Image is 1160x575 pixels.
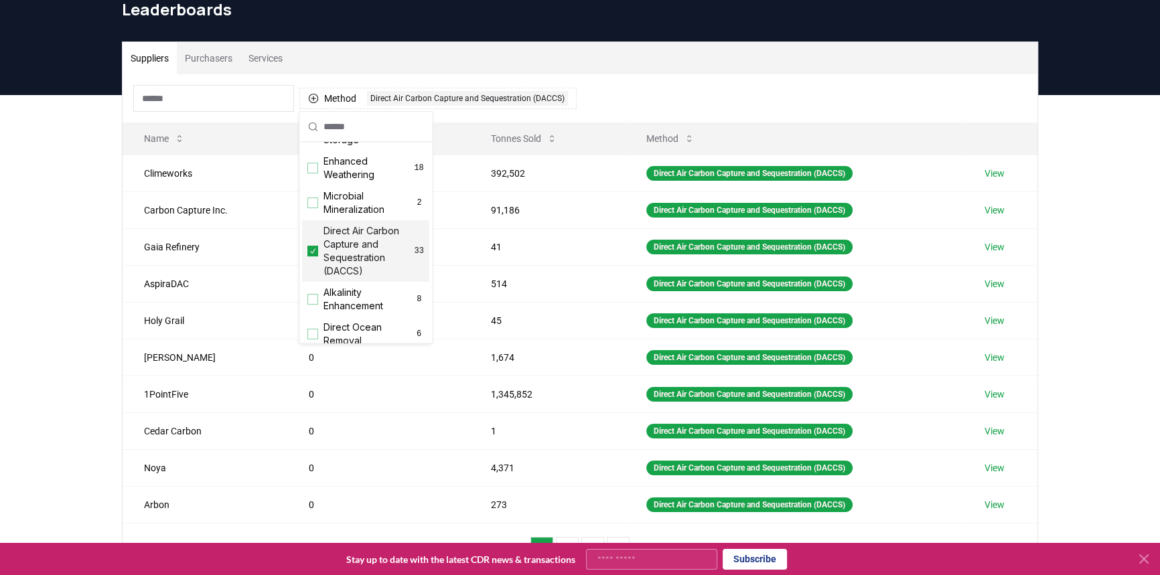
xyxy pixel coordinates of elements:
span: Direct Air Carbon Capture and Sequestration (DACCS) [323,224,415,278]
button: Suppliers [123,42,177,74]
td: 273 [469,486,624,523]
span: 6 [415,329,425,339]
button: 1 [530,537,553,564]
td: 973 [287,155,470,191]
td: Climeworks [123,155,287,191]
td: 514 [469,265,624,302]
td: Noya [123,449,287,486]
td: Arbon [123,486,287,523]
td: 0 [287,376,470,412]
a: View [985,424,1005,438]
span: Biomass Direct Storage [323,120,415,147]
button: 2 [556,537,579,564]
td: Gaia Refinery [123,228,287,265]
td: 0 [287,302,470,339]
td: 0 [287,339,470,376]
td: 1,345,852 [469,376,624,412]
a: View [985,167,1005,180]
span: Direct Ocean Removal [323,321,414,347]
span: 2 [415,197,424,208]
a: View [985,388,1005,401]
td: 4,371 [469,449,624,486]
button: Tonnes Sold [480,125,568,152]
td: 0 [287,449,470,486]
td: 9 [287,265,470,302]
a: View [985,498,1005,511]
div: Direct Air Carbon Capture and Sequestration (DACCS) [646,497,853,512]
div: Direct Air Carbon Capture and Sequestration (DACCS) [646,424,853,438]
td: 91,186 [469,191,624,228]
div: Direct Air Carbon Capture and Sequestration (DACCS) [367,91,568,106]
span: 33 [415,246,424,256]
button: next page [632,537,655,564]
button: Purchasers [177,42,240,74]
span: Enhanced Weathering [323,155,414,181]
td: Cedar Carbon [123,412,287,449]
td: 237 [287,191,470,228]
a: View [985,351,1005,364]
button: Services [240,42,291,74]
td: 41 [469,228,624,265]
span: Alkalinity Enhancement [323,286,415,313]
button: 4 [607,537,630,564]
td: 1 [469,412,624,449]
div: Direct Air Carbon Capture and Sequestration (DACCS) [646,387,853,402]
a: View [985,461,1005,475]
button: MethodDirect Air Carbon Capture and Sequestration (DACCS) [299,88,577,109]
a: View [985,277,1005,291]
div: Direct Air Carbon Capture and Sequestration (DACCS) [646,240,853,254]
div: Direct Air Carbon Capture and Sequestration (DACCS) [646,350,853,365]
div: Direct Air Carbon Capture and Sequestration (DACCS) [646,203,853,218]
td: 1PointFive [123,376,287,412]
td: 11 [287,228,470,265]
div: Direct Air Carbon Capture and Sequestration (DACCS) [646,313,853,328]
div: Direct Air Carbon Capture and Sequestration (DACCS) [646,461,853,475]
button: Tonnes Delivered [298,125,405,152]
td: 392,502 [469,155,624,191]
td: AspiraDAC [123,265,287,302]
div: Direct Air Carbon Capture and Sequestration (DACCS) [646,276,853,291]
div: Direct Air Carbon Capture and Sequestration (DACCS) [646,166,853,181]
td: 0 [287,486,470,523]
td: 45 [469,302,624,339]
button: Name [133,125,196,152]
span: Microbial Mineralization [323,189,415,216]
span: 18 [415,163,425,173]
td: 1,674 [469,339,624,376]
a: View [985,314,1005,327]
button: 3 [581,537,604,564]
td: Holy Grail [123,302,287,339]
span: 8 [415,294,424,305]
a: View [985,203,1005,217]
button: Method [636,125,705,152]
a: View [985,240,1005,254]
td: Carbon Capture Inc. [123,191,287,228]
td: [PERSON_NAME] [123,339,287,376]
td: 0 [287,412,470,449]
